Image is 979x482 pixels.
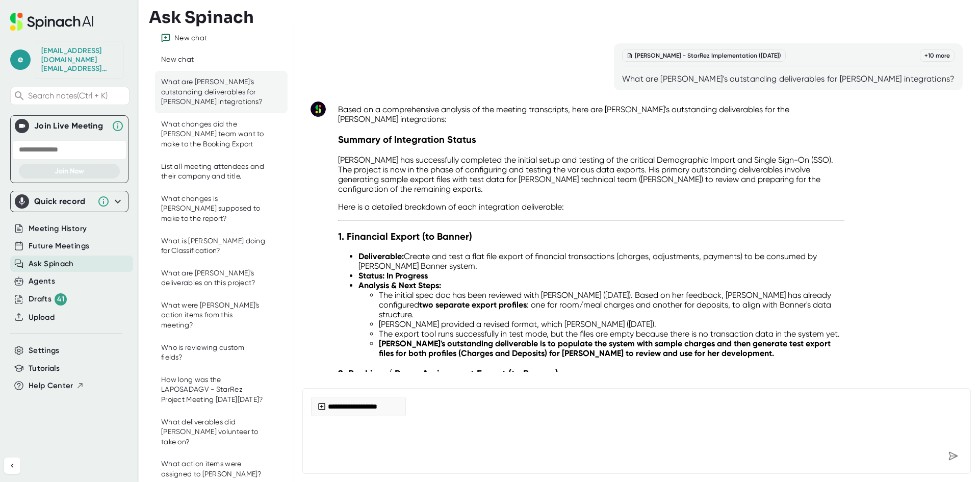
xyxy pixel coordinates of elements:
button: Join Now [19,164,120,179]
div: What are [PERSON_NAME]'s outstanding deliverables for [PERSON_NAME] integrations? [161,77,266,107]
button: Agents [29,275,55,287]
h3: 2. Booking / Room Assignment Export (to Banner) [338,368,844,379]
button: Meeting History [29,223,87,235]
span: Join Now [55,167,84,175]
li: The export tool runs successfully in test mode, but the files are empty because there is no trans... [379,329,844,339]
div: What changes did the [PERSON_NAME] team want to make to the Booking Export [161,119,266,149]
div: Quick record [34,196,92,207]
strong: two separate export profiles [419,300,527,310]
h3: 1. Financial Export (to Banner) [338,231,844,242]
li: The initial spec doc has been reviewed with [PERSON_NAME] ([DATE]). Based on her feedback, [PERSO... [379,290,844,319]
li: Create and test a flat file export of financial transactions (charges, adjustments, payments) to ... [358,251,844,271]
li: [PERSON_NAME] provided a revised format, which [PERSON_NAME] ([DATE]). [379,319,844,329]
button: Drafts 41 [29,293,67,306]
h3: Summary of Integration Status [338,134,844,145]
div: Who is reviewing custom fields? [161,343,266,363]
p: [PERSON_NAME] has successfully completed the initial setup and testing of the critical Demographi... [338,155,844,194]
div: What action items were assigned to elijah? [161,459,266,479]
span: Search notes (Ctrl + K) [28,91,126,100]
strong: Status: [358,271,384,281]
strong: In Progress [387,271,428,281]
span: e [10,49,31,70]
div: + 10 more [920,49,955,62]
div: edotson@starrez.com edotson@starrez.com [41,46,118,73]
button: Ask Spinach [29,258,74,270]
div: New chat [161,55,194,65]
div: Join Live Meeting [34,121,107,131]
div: What is BLINN doing for Classification? [161,236,266,256]
div: What are Elijah's deliverables on this project? [161,268,266,288]
div: Join Live MeetingJoin Live Meeting [15,116,124,136]
div: [PERSON_NAME] - StarRez Implementation ([DATE]) [622,49,786,62]
div: What were Elijah's action items from this meeting? [161,300,266,331]
button: Help Center [29,380,84,392]
div: List all meeting attendees and their company and title. [161,162,266,182]
div: Send message [944,447,962,465]
h3: Ask Spinach [149,8,254,27]
button: Settings [29,345,60,357]
strong: Analysis & Next Steps: [358,281,441,290]
div: How long was the LAPOSADAGV - StarRez Project Meeting on Wednesday, Sep 24th 2025? [161,375,266,405]
div: What changes is [PERSON_NAME] supposed to make to the report? [161,194,266,224]
strong: [PERSON_NAME]'s outstanding deliverable is to populate the system with sample charges and then ge... [379,339,831,358]
button: Future Meetings [29,240,89,252]
div: Drafts [29,293,67,306]
span: Help Center [29,380,73,392]
button: Upload [29,312,55,323]
button: Tutorials [29,363,60,374]
button: Collapse sidebar [4,458,20,474]
div: What are [PERSON_NAME]'s outstanding deliverables for [PERSON_NAME] integrations? [622,74,955,84]
img: Join Live Meeting [17,121,27,131]
div: Quick record [15,191,124,212]
p: Here is a detailed breakdown of each integration deliverable: [338,202,844,212]
div: New chat [174,34,207,43]
p: Based on a comprehensive analysis of the meeting transcripts, here are [PERSON_NAME]'s outstandin... [338,105,844,124]
div: 41 [55,293,67,306]
strong: Deliverable: [358,251,404,261]
div: What deliverables did Elijah volunteer to take on? [161,417,266,447]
